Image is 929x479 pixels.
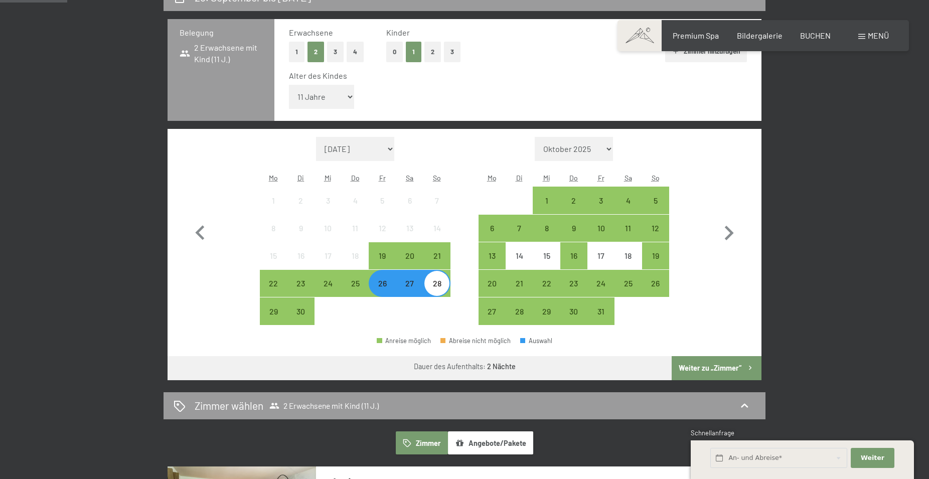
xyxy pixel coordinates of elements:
[588,307,613,333] div: 31
[615,279,641,304] div: 25
[440,338,511,344] div: Abreise nicht möglich
[260,215,287,242] div: Mon Sep 08 2025
[652,174,660,182] abbr: Sonntag
[587,187,614,214] div: Fri Oct 03 2025
[261,279,286,304] div: 22
[315,215,342,242] div: Anreise nicht möglich
[369,215,396,242] div: Fri Sep 12 2025
[315,187,342,214] div: Anreise nicht möglich
[269,174,278,182] abbr: Montag
[369,270,396,297] div: Fri Sep 26 2025
[480,307,505,333] div: 27
[625,174,632,182] abbr: Samstag
[642,215,669,242] div: Sun Oct 12 2025
[287,187,314,214] div: Anreise nicht möglich
[260,297,287,325] div: Mon Sep 29 2025
[406,42,421,62] button: 1
[316,252,341,277] div: 17
[800,31,831,40] a: BUCHEN
[507,307,532,333] div: 28
[643,224,668,249] div: 12
[423,242,450,269] div: Anreise möglich
[479,242,506,269] div: Anreise möglich
[287,270,314,297] div: Tue Sep 23 2025
[351,174,360,182] abbr: Donnerstag
[260,270,287,297] div: Anreise möglich
[534,197,559,222] div: 1
[288,197,313,222] div: 2
[561,197,586,222] div: 2
[533,242,560,269] div: Anreise nicht möglich
[479,270,506,297] div: Mon Oct 20 2025
[587,187,614,214] div: Anreise möglich
[396,431,448,454] button: Zimmer
[180,27,262,38] h3: Belegung
[342,270,369,297] div: Thu Sep 25 2025
[737,31,783,40] span: Bildergalerie
[533,297,560,325] div: Anreise möglich
[377,338,431,344] div: Anreise möglich
[269,401,379,411] span: 2 Erwachsene mit Kind (11 J.)
[614,215,642,242] div: Sat Oct 11 2025
[506,242,533,269] div: Anreise nicht möglich
[614,215,642,242] div: Anreise möglich
[488,174,497,182] abbr: Montag
[288,279,313,304] div: 23
[297,174,304,182] abbr: Dienstag
[343,197,368,222] div: 4
[342,215,369,242] div: Anreise nicht möglich
[397,279,422,304] div: 27
[423,187,450,214] div: Sun Sep 07 2025
[287,215,314,242] div: Tue Sep 09 2025
[560,215,587,242] div: Anreise möglich
[186,137,215,326] button: Vorheriger Monat
[533,270,560,297] div: Wed Oct 22 2025
[289,42,304,62] button: 1
[414,362,516,372] div: Dauer des Aufenthalts:
[423,215,450,242] div: Anreise nicht möglich
[287,297,314,325] div: Tue Sep 30 2025
[369,187,396,214] div: Anreise nicht möglich
[287,270,314,297] div: Anreise möglich
[587,270,614,297] div: Fri Oct 24 2025
[396,270,423,297] div: Sat Sep 27 2025
[642,242,669,269] div: Anreise möglich
[327,42,344,62] button: 3
[642,215,669,242] div: Anreise möglich
[260,270,287,297] div: Mon Sep 22 2025
[315,270,342,297] div: Anreise möglich
[315,270,342,297] div: Wed Sep 24 2025
[342,242,369,269] div: Thu Sep 18 2025
[533,187,560,214] div: Wed Oct 01 2025
[543,174,550,182] abbr: Mittwoch
[533,297,560,325] div: Wed Oct 29 2025
[397,252,422,277] div: 20
[615,252,641,277] div: 18
[587,297,614,325] div: Anreise möglich
[287,242,314,269] div: Tue Sep 16 2025
[598,174,604,182] abbr: Freitag
[260,242,287,269] div: Anreise nicht möglich
[342,187,369,214] div: Anreise nicht möglich
[587,215,614,242] div: Anreise möglich
[325,174,332,182] abbr: Mittwoch
[614,187,642,214] div: Sat Oct 04 2025
[288,224,313,249] div: 9
[379,174,386,182] abbr: Freitag
[588,224,613,249] div: 10
[386,42,403,62] button: 0
[507,279,532,304] div: 21
[642,270,669,297] div: Anreise möglich
[714,137,743,326] button: Nächster Monat
[561,307,586,333] div: 30
[369,242,396,269] div: Anreise möglich
[643,197,668,222] div: 5
[673,31,719,40] span: Premium Spa
[533,187,560,214] div: Anreise möglich
[343,279,368,304] div: 25
[396,242,423,269] div: Sat Sep 20 2025
[560,242,587,269] div: Anreise möglich
[288,252,313,277] div: 16
[506,215,533,242] div: Anreise möglich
